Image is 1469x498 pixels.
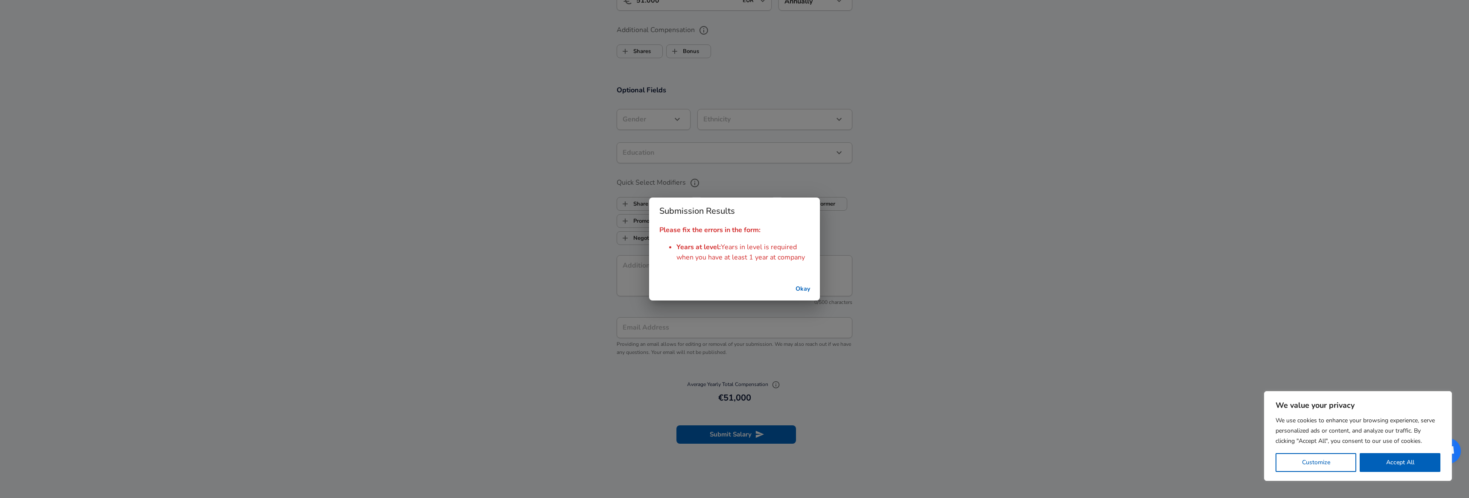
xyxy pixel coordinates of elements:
[659,225,761,235] strong: Please fix the errors in the form:
[1264,391,1452,481] div: We value your privacy
[1360,453,1440,472] button: Accept All
[649,197,820,225] h2: Submission Results
[676,242,805,262] span: Years in level is required when you have at least 1 year at company
[1276,415,1440,446] p: We use cookies to enhance your browsing experience, serve personalized ads or content, and analyz...
[1276,453,1356,472] button: Customize
[789,281,816,297] button: successful-submission-button
[1276,400,1440,410] p: We value your privacy
[676,242,721,252] span: Years at level :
